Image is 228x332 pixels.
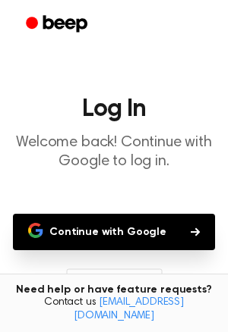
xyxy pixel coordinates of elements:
a: Beep [15,10,101,39]
button: Continue with Google [13,214,215,250]
h1: Log In [12,97,216,121]
p: Welcome back! Continue with Google to log in. [12,133,216,171]
span: Contact us [9,296,219,323]
a: [EMAIL_ADDRESS][DOMAIN_NAME] [74,297,184,321]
